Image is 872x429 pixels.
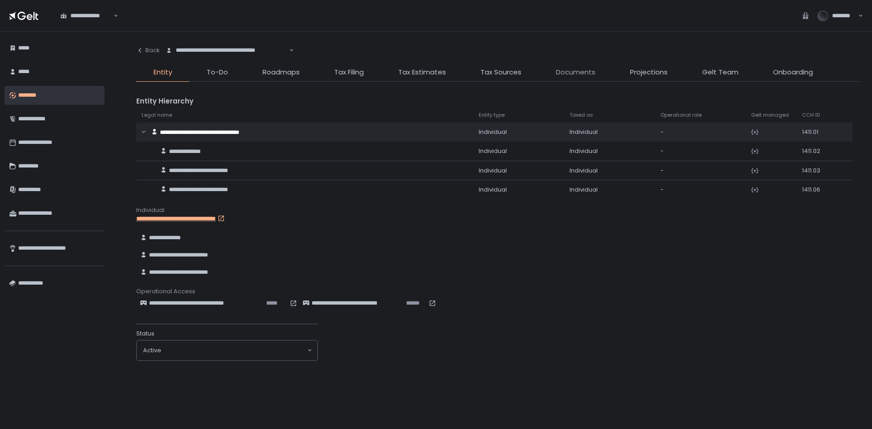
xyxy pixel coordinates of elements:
[570,147,649,155] div: Individual
[660,112,702,118] span: Operational role
[702,67,738,78] span: Gelt Team
[802,112,820,118] span: CCH ID
[660,147,740,155] div: -
[630,67,668,78] span: Projections
[154,67,172,78] span: Entity
[802,186,829,194] div: 1411.06
[136,96,859,107] div: Entity Hierarchy
[570,112,593,118] span: Taxed as
[479,128,559,136] div: Individual
[802,167,829,175] div: 1411.03
[142,112,172,118] span: Legal name
[660,128,740,136] div: -
[802,128,829,136] div: 1411.01
[207,67,228,78] span: To-Do
[398,67,446,78] span: Tax Estimates
[570,167,649,175] div: Individual
[137,340,317,360] div: Search for option
[54,6,118,25] div: Search for option
[160,41,294,60] div: Search for option
[161,346,307,355] input: Search for option
[570,128,649,136] div: Individual
[136,206,859,214] div: Individual
[334,67,364,78] span: Tax Filing
[479,167,559,175] div: Individual
[136,41,160,60] button: Back
[802,147,829,155] div: 1411.02
[136,46,160,54] div: Back
[481,67,521,78] span: Tax Sources
[263,67,300,78] span: Roadmaps
[660,167,740,175] div: -
[479,147,559,155] div: Individual
[136,287,859,296] div: Operational Access
[136,330,154,338] span: Status
[660,186,740,194] div: -
[773,67,813,78] span: Onboarding
[479,112,505,118] span: Entity type
[751,112,789,118] span: Gelt managed
[556,67,595,78] span: Documents
[112,11,113,20] input: Search for option
[143,346,161,355] span: active
[479,186,559,194] div: Individual
[570,186,649,194] div: Individual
